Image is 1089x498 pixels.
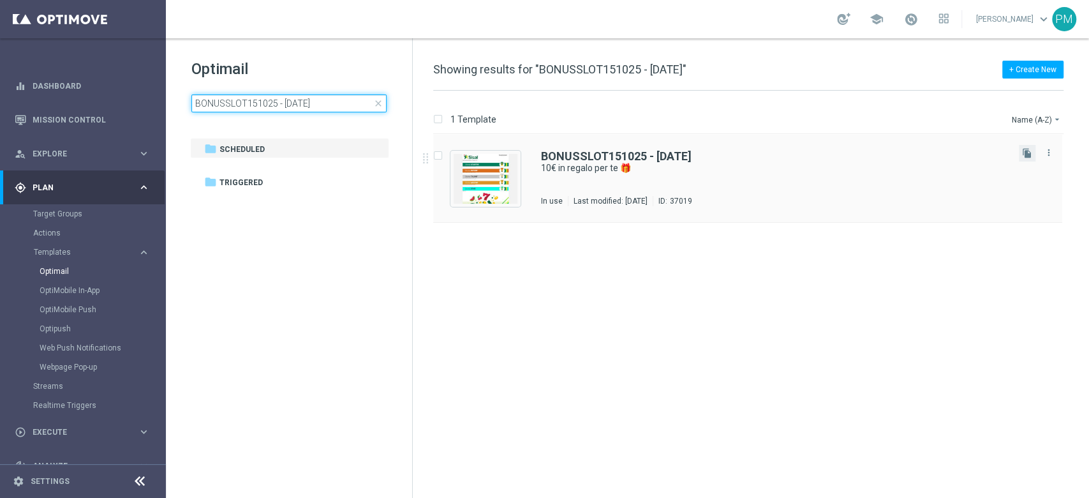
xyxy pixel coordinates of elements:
div: Explore [15,148,138,160]
span: Execute [33,428,138,436]
span: keyboard_arrow_down [1037,12,1051,26]
span: Plan [33,184,138,192]
a: Realtime Triggers [33,400,133,411]
input: Search Template [191,94,387,112]
p: 1 Template [450,114,496,125]
button: Name (A-Z)arrow_drop_down [1011,112,1063,127]
i: folder [204,176,217,188]
div: Web Push Notifications [40,338,165,358]
i: file_copy [1022,148,1032,158]
i: keyboard_arrow_right [138,147,150,160]
button: Templates keyboard_arrow_right [33,247,151,257]
i: more_vert [1044,147,1054,158]
div: Actions [33,223,165,243]
i: folder [204,142,217,155]
a: Optimail [40,266,133,276]
div: Mission Control [15,103,150,137]
div: Webpage Pop-up [40,358,165,377]
div: OptiMobile In-App [40,281,165,300]
img: 37019.jpeg [454,154,517,204]
div: PM [1052,7,1076,31]
a: OptiMobile In-App [40,285,133,296]
b: BONUSSLOT151025 - [DATE] [541,149,692,163]
a: Web Push Notifications [40,343,133,353]
a: Mission Control [33,103,150,137]
div: Templates [33,243,165,377]
i: track_changes [15,460,26,472]
i: keyboard_arrow_right [138,426,150,438]
div: 37019 [670,196,692,206]
div: Plan [15,182,138,193]
div: Dashboard [15,69,150,103]
div: Target Groups [33,204,165,223]
span: Showing results for "BONUSSLOT151025 - [DATE]" [433,63,686,76]
a: Settings [31,478,70,485]
div: OptiMobile Push [40,300,165,319]
button: play_circle_outline Execute keyboard_arrow_right [14,427,151,437]
span: school [870,12,884,26]
i: person_search [15,148,26,160]
a: Webpage Pop-up [40,362,133,372]
a: OptiMobile Push [40,305,133,315]
div: ID: [653,196,692,206]
div: Streams [33,377,165,396]
i: play_circle_outline [15,426,26,438]
button: equalizer Dashboard [14,81,151,91]
i: arrow_drop_down [1052,114,1062,124]
span: Scheduled [219,144,265,155]
span: Explore [33,150,138,158]
div: Optipush [40,319,165,338]
a: Streams [33,381,133,391]
i: keyboard_arrow_right [138,181,150,193]
span: Analyze [33,462,138,470]
i: equalizer [15,80,26,92]
i: keyboard_arrow_right [138,460,150,472]
h1: Optimail [191,59,387,79]
div: Execute [15,426,138,438]
button: + Create New [1002,61,1063,79]
div: Press SPACE to select this row. [420,135,1086,223]
a: Target Groups [33,209,133,219]
span: Triggered [219,177,263,188]
button: person_search Explore keyboard_arrow_right [14,149,151,159]
a: Dashboard [33,69,150,103]
div: Analyze [15,460,138,472]
div: Templates [34,248,138,256]
i: settings [13,476,24,487]
i: keyboard_arrow_right [138,246,150,259]
button: gps_fixed Plan keyboard_arrow_right [14,183,151,193]
a: BONUSSLOT151025 - [DATE] [541,151,692,162]
a: [PERSON_NAME]keyboard_arrow_down [975,10,1052,29]
div: In use [541,196,563,206]
button: file_copy [1019,145,1035,162]
div: Last modified: [DATE] [568,196,653,206]
button: more_vert [1042,145,1055,160]
div: Realtime Triggers [33,396,165,415]
button: track_changes Analyze keyboard_arrow_right [14,461,151,471]
span: Templates [34,248,125,256]
div: 10€ in regalo per te 🎁 [541,162,1009,174]
i: gps_fixed [15,182,26,193]
span: close [373,98,383,109]
a: Optipush [40,324,133,334]
a: 10€ in regalo per te 🎁 [541,162,979,174]
div: Optimail [40,262,165,281]
a: Actions [33,228,133,238]
button: Mission Control [14,115,151,125]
